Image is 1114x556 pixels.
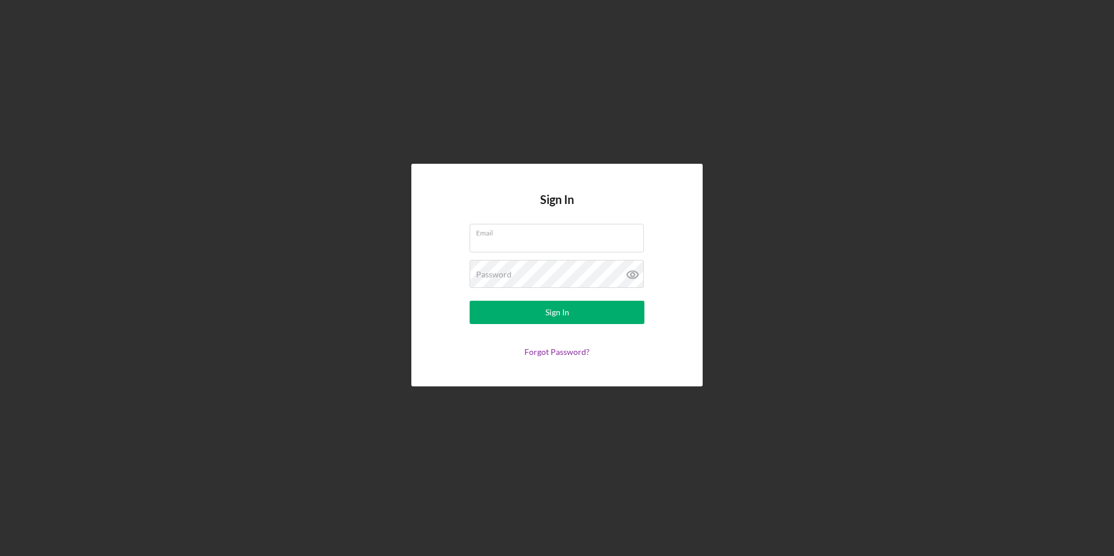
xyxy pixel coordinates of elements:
[524,347,590,357] a: Forgot Password?
[476,270,512,279] label: Password
[470,301,644,324] button: Sign In
[476,224,644,237] label: Email
[545,301,569,324] div: Sign In
[540,193,574,224] h4: Sign In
